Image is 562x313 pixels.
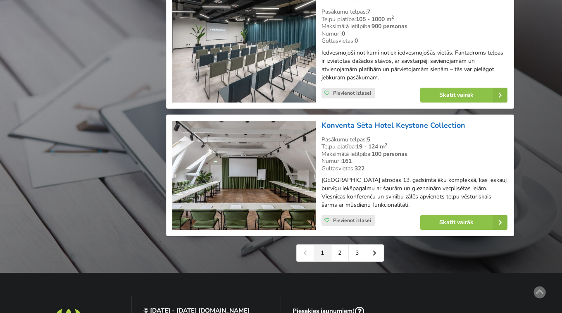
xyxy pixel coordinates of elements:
strong: 161 [342,157,352,165]
span: Pievienot izlasei [333,217,371,224]
a: 1 [314,245,331,261]
strong: 19 - 124 m [356,143,387,151]
img: Viesnīca | Vecrīga | Konventa Sēta Hotel Keystone Collection [172,121,316,230]
a: 2 [331,245,349,261]
div: Numuri: [321,158,507,165]
strong: 105 - 1000 m [356,15,394,23]
div: Pasākumu telpas: [321,8,507,16]
strong: 900 personas [371,22,407,30]
div: Telpu platība: [321,16,507,23]
div: Gultasvietas: [321,165,507,172]
p: Iedvesmojoši notikumi notiek iedvesmojošās vietās. Fantadroms telpas ir izvietotas dažādos stāvos... [321,49,507,82]
strong: 5 [367,136,370,143]
a: Skatīt vairāk [420,215,507,230]
div: Maksimālā ietilpība: [321,151,507,158]
p: [GEOGRAPHIC_DATA] atrodas 13. gadsimta ēku kompleksā, kas ieskauj burvīgu iekšpagalmu ar šaurām u... [321,176,507,209]
strong: 7 [367,8,370,16]
div: Pasākumu telpas: [321,136,507,143]
a: Skatīt vairāk [420,88,507,103]
div: Telpu platība: [321,143,507,151]
strong: 0 [355,37,358,45]
div: Gultasvietas: [321,37,507,45]
a: Konventa Sēta Hotel Keystone Collection [321,120,465,130]
strong: 322 [355,165,364,172]
strong: 0 [342,30,345,38]
a: 3 [349,245,366,261]
span: Pievienot izlasei [333,90,371,96]
div: Numuri: [321,30,507,38]
sup: 2 [385,142,387,148]
strong: 100 personas [371,150,407,158]
sup: 2 [391,14,394,20]
div: Maksimālā ietilpība: [321,23,507,30]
